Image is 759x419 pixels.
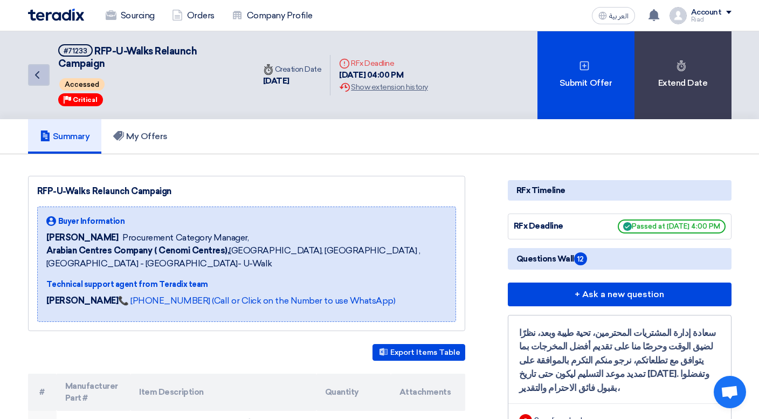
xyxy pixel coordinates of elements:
div: سعادة إدارة المشتريات المحترمين، تحية طيبة وبعد، نظرًا لضيق الوقت وحرصًا منا على تقديم أفضل المخر... [519,326,720,395]
button: Export Items Table [372,344,465,361]
span: Passed at [DATE] 4:00 PM [618,219,726,233]
div: RFx Timeline [508,180,732,201]
div: RFx Deadline [339,58,427,69]
span: RFP-U-Walks Relaunch Campaign [58,45,197,70]
div: Account [691,8,722,17]
div: Submit Offer [537,31,634,119]
th: Item Description [130,374,316,411]
th: Manufacturer Part # [57,374,131,411]
div: Extend Date [634,31,732,119]
a: Orders [163,4,223,28]
span: Buyer Information [58,216,125,227]
button: + Ask a new question [508,283,732,306]
th: Quantity [316,374,391,411]
a: Summary [28,119,102,154]
div: [DATE] 04:00 PM [339,69,427,81]
a: Company Profile [223,4,321,28]
strong: [PERSON_NAME] [46,296,119,306]
h5: My Offers [113,131,168,142]
a: My Offers [101,119,180,154]
div: [DATE] [263,75,322,87]
div: Show extension history [339,81,427,93]
span: 12 [574,252,587,265]
span: Procurement Category Manager, [122,231,249,244]
button: العربية [592,7,635,24]
span: Accessed [59,78,105,91]
a: 📞 [PHONE_NUMBER] (Call or Click on the Number to use WhatsApp) [118,296,395,306]
div: Creation Date [263,64,322,75]
div: RFP-U-Walks Relaunch Campaign [37,185,456,198]
span: [PERSON_NAME] [46,231,119,244]
span: العربية [609,12,629,20]
div: Riad [691,17,732,23]
b: Arabian Centres Company ( Cenomi Centres), [46,245,230,256]
img: profile_test.png [670,7,687,24]
div: #71233 [64,47,87,54]
div: Technical support agent from Teradix team [46,279,447,290]
span: [GEOGRAPHIC_DATA], [GEOGRAPHIC_DATA] ,[GEOGRAPHIC_DATA] - [GEOGRAPHIC_DATA]- U-Walk [46,244,447,270]
th: Attachments [391,374,465,411]
img: Teradix logo [28,9,84,21]
div: Open chat [714,376,746,408]
span: Critical [73,96,98,104]
h5: Summary [40,131,90,142]
h5: RFP-U-Walks Relaunch Campaign [58,44,241,71]
a: Sourcing [97,4,163,28]
div: RFx Deadline [514,220,595,232]
span: Questions Wall [516,252,587,265]
th: # [28,374,57,411]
